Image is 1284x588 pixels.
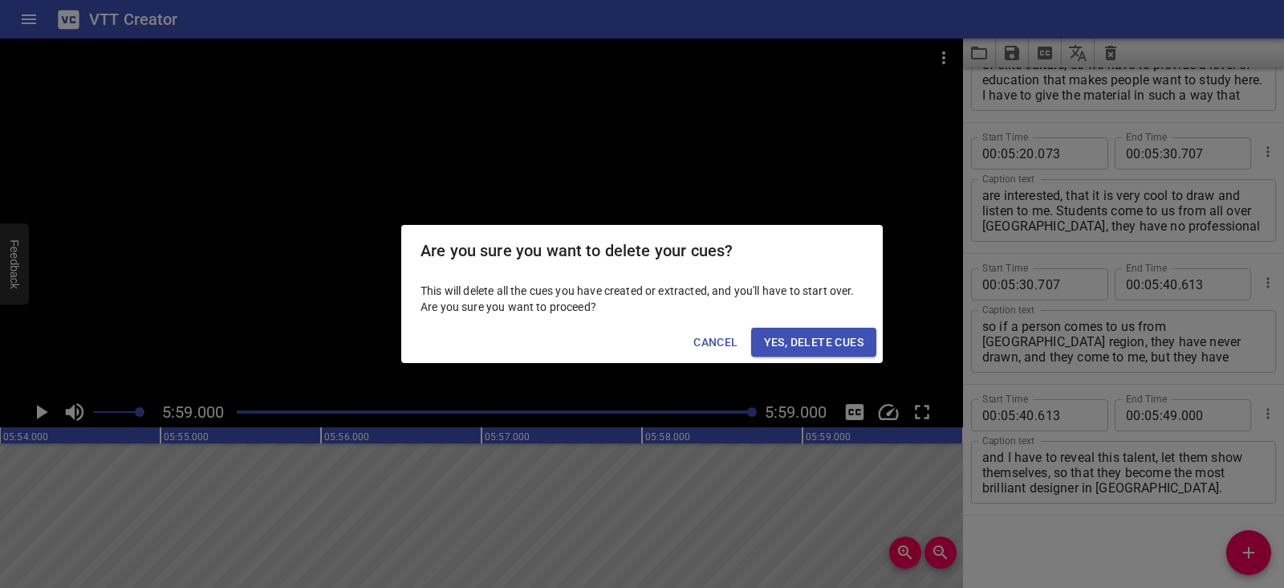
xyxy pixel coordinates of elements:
[401,276,883,321] div: This will delete all the cues you have created or extracted, and you'll have to start over. Are y...
[751,328,876,357] button: Yes, Delete Cues
[764,333,863,353] span: Yes, Delete Cues
[687,328,744,357] button: Cancel
[693,333,737,353] span: Cancel
[421,238,863,263] h2: Are you sure you want to delete your cues?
